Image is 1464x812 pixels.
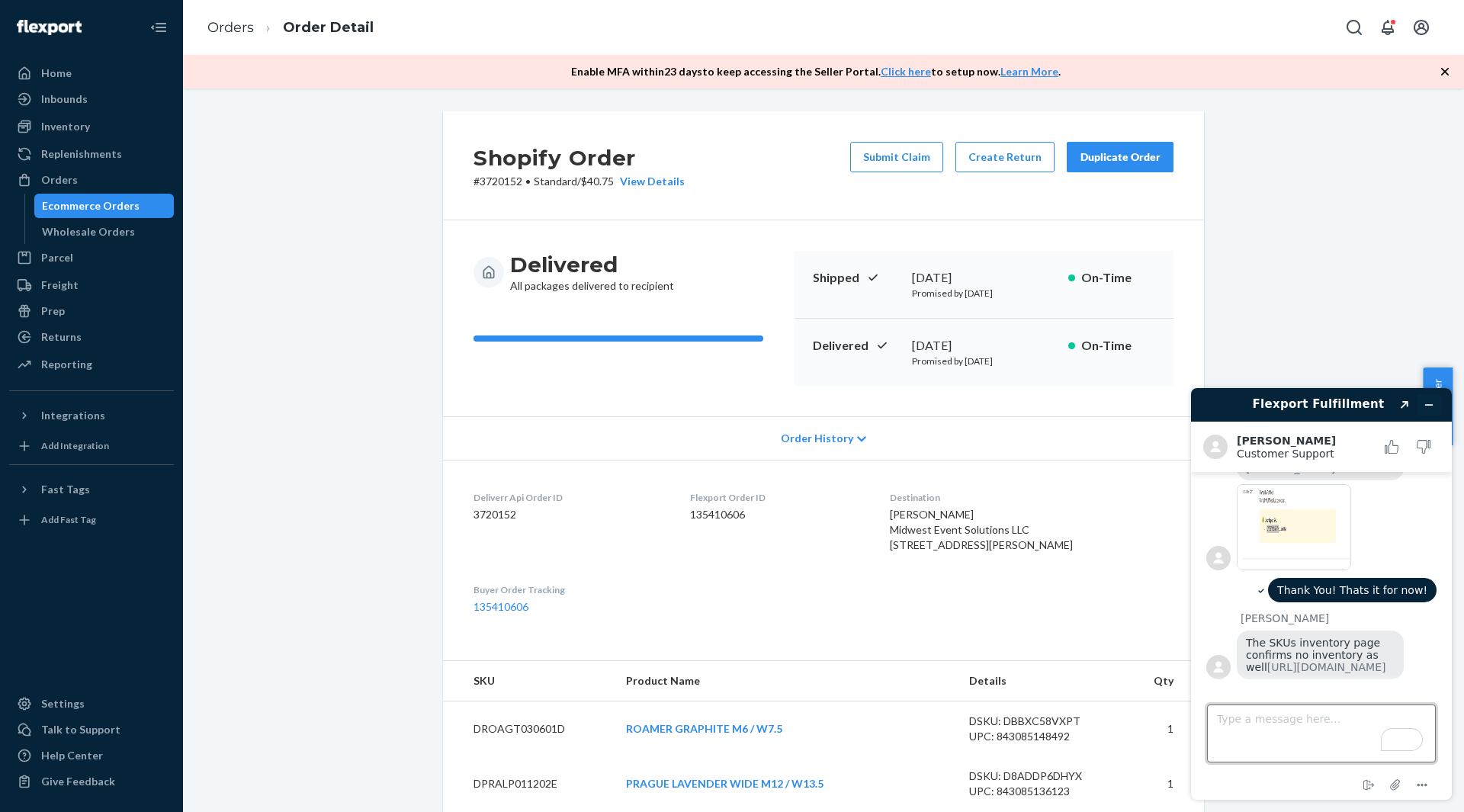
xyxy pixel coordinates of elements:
[474,174,685,189] p: # 3720152 / $40.75
[41,722,120,737] div: Talk to Support
[1080,149,1161,165] div: Duplicate Order
[1179,376,1464,812] iframe: To enrich screen reader interactions, please activate Accessibility in Grammarly extension settings
[571,64,1061,79] p: Enable MFA within 23 days to keep accessing the Seller Portal. to setup now. .
[34,194,175,218] a: Ecommerce Orders
[813,337,900,355] p: Delivered
[41,482,90,497] div: Fast Tags
[912,269,1056,287] div: [DATE]
[443,661,614,701] th: SKU
[781,431,853,446] span: Order History
[957,661,1125,701] th: Details
[9,352,174,377] a: Reporting
[881,65,931,78] a: Click here
[912,355,1056,367] p: Promised by [DATE]
[41,696,85,711] div: Settings
[9,87,174,111] a: Inbounds
[912,287,1056,300] p: Promised by [DATE]
[41,408,105,423] div: Integrations
[41,278,79,293] div: Freight
[9,61,174,85] a: Home
[17,20,82,35] img: Flexport logo
[9,403,174,428] button: Integrations
[9,717,174,742] button: Talk to Support
[626,777,823,790] a: PRAGUE LAVENDER WIDE M12 / W13.5
[41,439,109,452] div: Add Integration
[1000,65,1058,78] a: Learn More
[890,508,1073,551] span: [PERSON_NAME] Midwest Event Solutions LLC [STREET_ADDRESS][PERSON_NAME]
[474,507,666,522] dd: 3720152
[41,513,96,526] div: Add Fast Tag
[207,19,254,36] a: Orders
[9,692,174,716] a: Settings
[1067,142,1173,172] button: Duplicate Order
[195,5,386,50] ol: breadcrumbs
[614,174,685,189] button: View Details
[9,769,174,794] button: Give Feedback
[41,146,122,162] div: Replenishments
[9,273,174,297] a: Freight
[510,251,674,294] div: All packages delivered to recipient
[41,329,82,345] div: Returns
[969,729,1112,744] div: UPC: 843085148492
[890,491,1173,504] dt: Destination
[1423,367,1453,445] button: Help Center
[9,325,174,349] a: Returns
[1125,701,1204,757] td: 1
[1372,12,1403,43] button: Open notifications
[41,66,72,81] div: Home
[9,743,174,768] a: Help Center
[9,142,174,166] a: Replenishments
[850,142,943,172] button: Submit Claim
[41,774,115,789] div: Give Feedback
[1081,269,1155,287] p: On-Time
[510,251,674,278] h3: Delivered
[474,600,528,613] a: 135410606
[813,269,900,287] p: Shipped
[525,175,531,188] span: •
[1125,756,1204,811] td: 1
[9,114,174,139] a: Inventory
[41,250,73,265] div: Parcel
[34,11,65,24] span: Chat
[690,491,866,504] dt: Flexport Order ID
[955,142,1055,172] button: Create Return
[1406,12,1437,43] button: Open account menu
[474,491,666,504] dt: Deliverr Api Order ID
[9,508,174,532] a: Add Fast Tag
[41,172,78,188] div: Orders
[41,91,88,107] div: Inbounds
[534,175,577,188] span: Standard
[443,756,614,811] td: DPRALP011202E
[626,722,782,735] a: ROAMER GRAPHITE M6 / W7.5
[41,119,90,134] div: Inventory
[1081,337,1155,355] p: On-Time
[143,12,174,43] button: Close Navigation
[283,19,374,36] a: Order Detail
[969,769,1112,784] div: DSKU: D8ADDP6DHYX
[969,714,1112,729] div: DSKU: DBBXC58VXPT
[474,142,685,174] h2: Shopify Order
[9,246,174,270] a: Parcel
[614,661,957,701] th: Product Name
[912,337,1056,355] div: [DATE]
[42,224,135,239] div: Wholesale Orders
[9,477,174,502] button: Fast Tags
[443,701,614,757] td: DROAGT030601D
[41,357,92,372] div: Reporting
